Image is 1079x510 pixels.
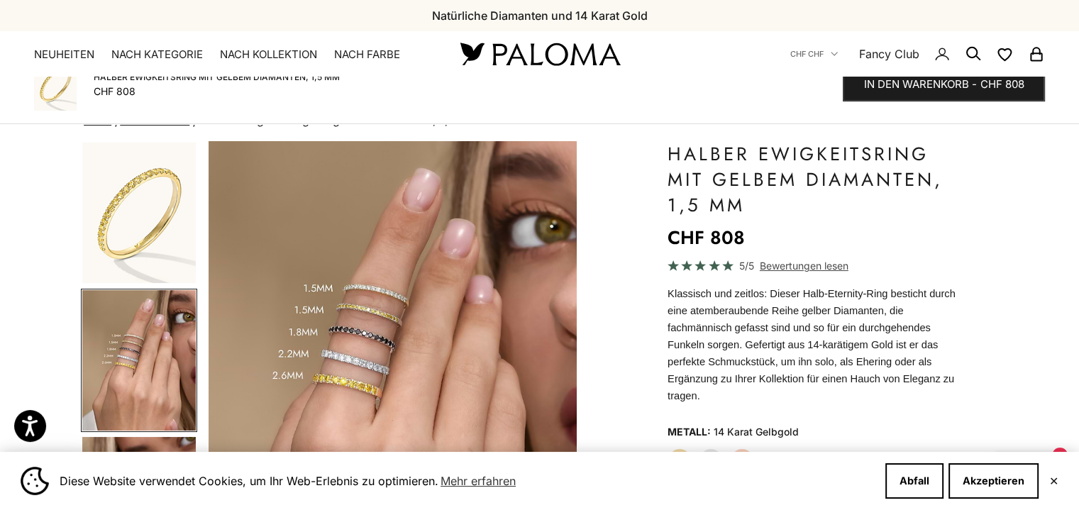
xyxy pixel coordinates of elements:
[790,48,838,60] button: CHF CHF
[790,49,824,59] font: CHF CHF
[739,260,754,272] font: 5/5
[432,9,648,23] font: Natürliche Diamanten und 14 Karat Gold
[111,48,203,61] font: Nach Kategorie
[111,48,203,62] summary: Nach Kategorie
[34,48,94,62] a: NEUHEITEN
[668,224,745,251] font: CHF 808
[60,474,438,488] font: Diese Website verwendet Cookies, um Ihr Web-Erlebnis zu optimieren.
[441,474,516,488] font: Mehr erfahren
[790,31,1045,77] nav: Secondary navigation
[668,288,956,401] font: Klassisch und zeitlos: Dieser Halb-Eternity-Ring besticht durch eine atemberaubende Reihe gelber ...
[972,77,977,91] font: -
[859,47,919,61] font: Fancy Club
[863,77,968,91] font: In den Warenkorb
[438,470,518,492] a: Mehr erfahren
[82,290,196,431] img: #GelbGold #WeißGold #RoseGold
[714,426,799,438] font: 14 Karat Gelbgold
[1049,474,1058,488] font: ✕
[900,475,929,487] font: Abfall
[21,467,49,495] img: Cookie-Banner
[220,48,317,62] summary: Nach Kollektion
[885,463,944,499] button: Abfall
[81,141,197,284] button: Gehe zu Punkt 1
[948,463,1039,499] button: Akzeptieren
[859,45,919,63] a: Fancy Club
[668,426,711,438] font: Metall:
[843,67,1045,101] button: In den Warenkorb-CHF 808
[34,48,94,61] font: NEUHEITEN
[963,475,1024,487] font: Akzeptieren
[34,58,77,111] img: #GelbGold
[220,48,317,61] font: Nach Kollektion
[82,143,196,283] img: #GelbGold
[668,140,943,218] font: Halber Ewigkeitsring mit gelbem Diamanten, 1,5 mm
[94,72,340,82] font: Halber Ewigkeitsring mit gelbem Diamanten, 1,5 mm
[34,48,426,62] nav: Hauptnavigation
[980,77,1024,91] font: CHF 808
[81,289,197,432] button: Weiter zu Punkt 4
[334,48,400,61] font: Nach Farbe
[94,85,135,97] font: CHF 808
[1049,477,1058,485] button: Schließen
[334,48,400,62] summary: Nach Farbe
[760,260,848,272] font: Bewertungen lesen
[668,257,963,274] a: 5/5 Bewertungen lesen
